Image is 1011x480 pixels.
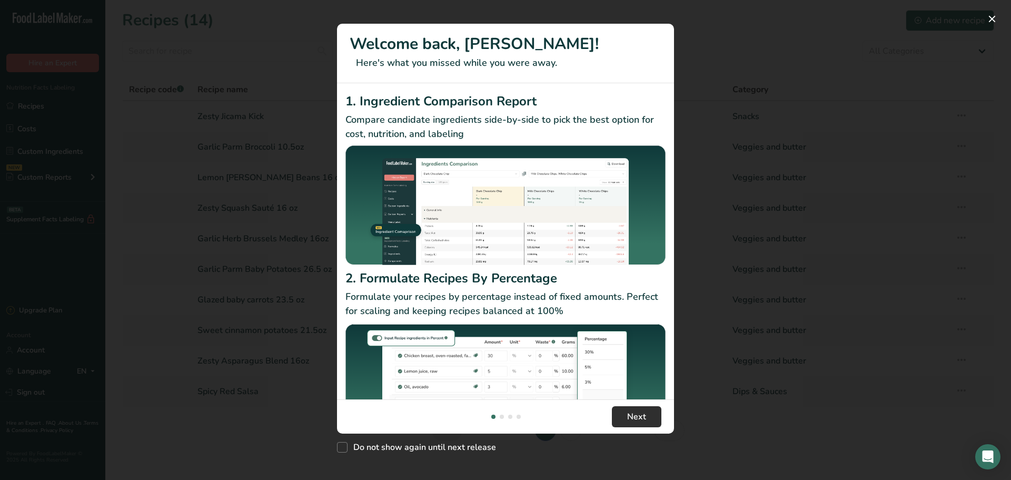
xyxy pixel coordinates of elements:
[345,322,666,449] img: Formulate Recipes By Percentage
[345,290,666,318] p: Formulate your recipes by percentage instead of fixed amounts. Perfect for scaling and keeping re...
[350,32,661,56] h1: Welcome back, [PERSON_NAME]!
[345,92,666,111] h2: 1. Ingredient Comparison Report
[975,444,1000,469] div: Open Intercom Messenger
[348,442,496,453] span: Do not show again until next release
[612,406,661,427] button: Next
[345,145,666,265] img: Ingredient Comparison Report
[345,269,666,288] h2: 2. Formulate Recipes By Percentage
[350,56,661,70] p: Here's what you missed while you were away.
[627,410,646,423] span: Next
[345,113,666,141] p: Compare candidate ingredients side-by-side to pick the best option for cost, nutrition, and labeling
